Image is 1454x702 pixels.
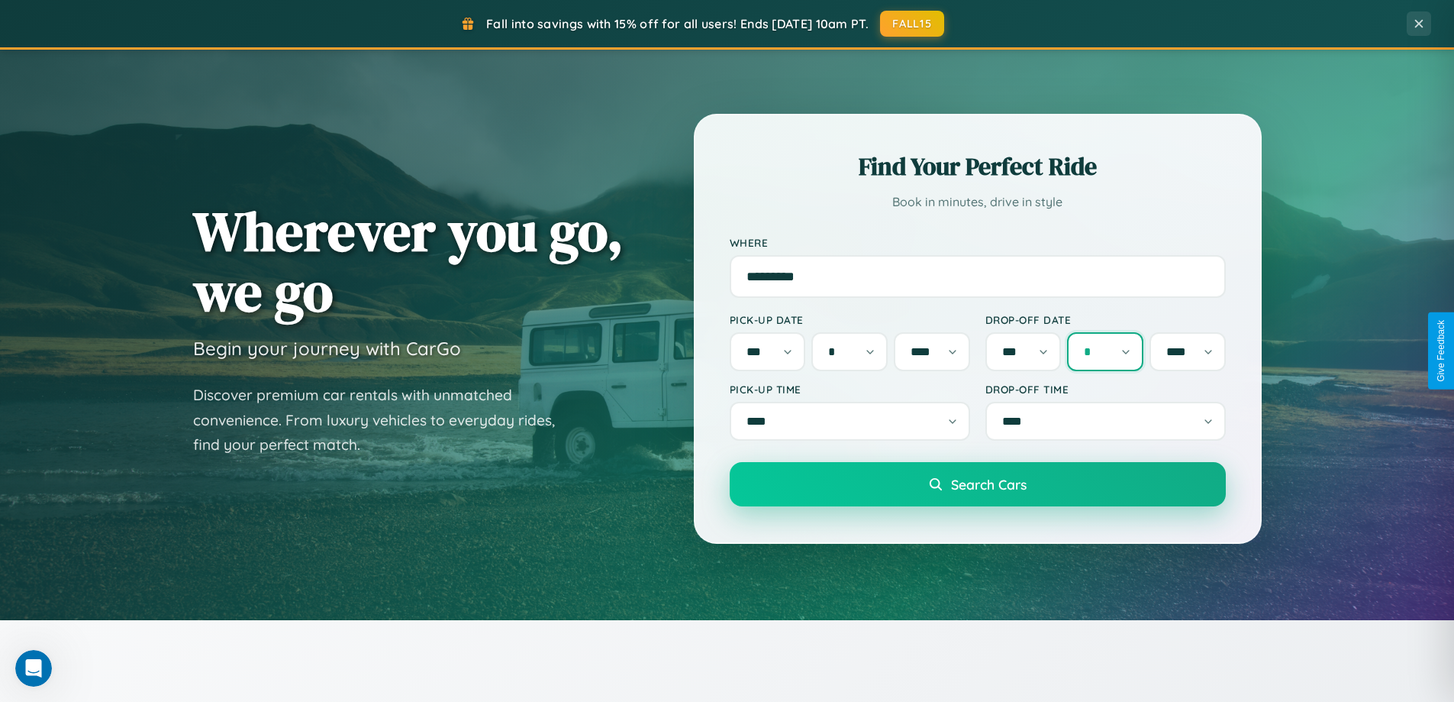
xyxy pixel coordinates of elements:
p: Book in minutes, drive in style [730,191,1226,213]
p: Discover premium car rentals with unmatched convenience. From luxury vehicles to everyday rides, ... [193,383,575,458]
iframe: Intercom live chat [15,650,52,687]
h2: Find Your Perfect Ride [730,150,1226,183]
button: Search Cars [730,462,1226,506]
h1: Wherever you go, we go [193,201,624,322]
span: Fall into savings with 15% off for all users! Ends [DATE] 10am PT. [486,16,869,31]
label: Drop-off Date [985,313,1226,326]
label: Drop-off Time [985,383,1226,396]
label: Pick-up Time [730,383,970,396]
h3: Begin your journey with CarGo [193,337,461,360]
label: Pick-up Date [730,313,970,326]
label: Where [730,236,1226,249]
div: Give Feedback [1436,320,1446,382]
button: FALL15 [880,11,944,37]
span: Search Cars [951,476,1027,493]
